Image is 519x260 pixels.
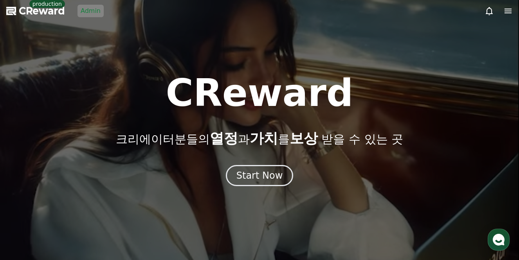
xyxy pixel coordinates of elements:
[250,130,278,146] span: 가치
[290,130,318,146] span: 보상
[6,5,65,17] a: CReward
[210,130,238,146] span: 열정
[116,131,403,146] p: 크리에이터분들의 과 를 받을 수 있는 곳
[101,195,150,215] a: 설정
[25,207,29,213] span: 홈
[2,195,52,215] a: 홈
[226,173,294,180] a: Start Now
[236,169,283,182] div: Start Now
[19,5,65,17] span: CReward
[77,5,104,17] a: Admin
[72,207,81,213] span: 대화
[226,165,294,186] button: Start Now
[166,74,353,112] h1: CReward
[52,195,101,215] a: 대화
[121,207,130,213] span: 설정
